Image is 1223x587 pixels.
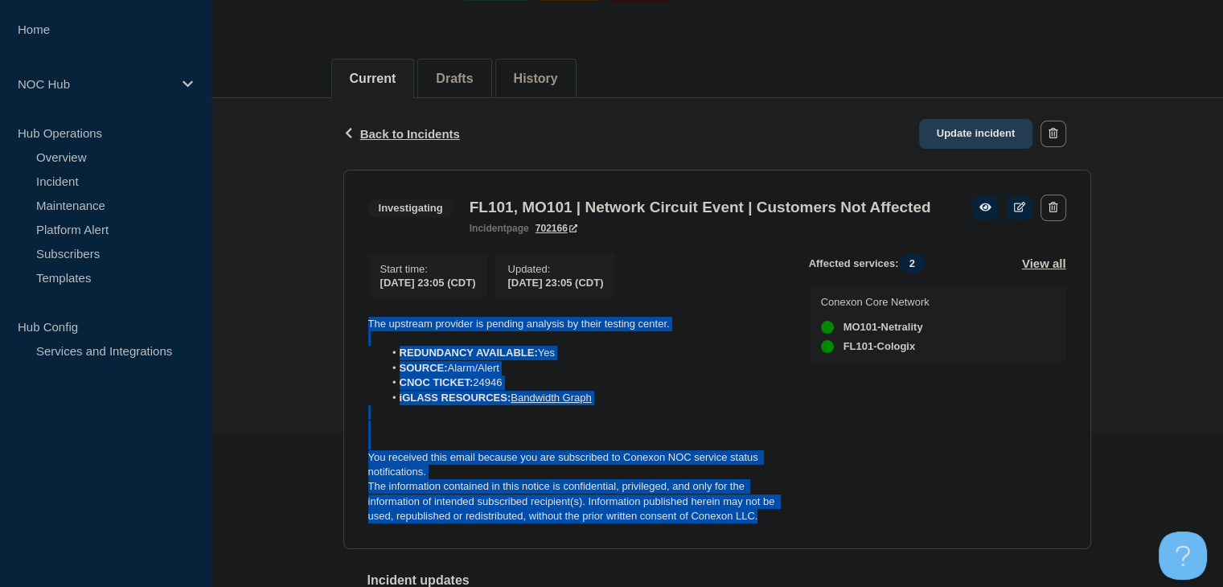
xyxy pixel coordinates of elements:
a: Update incident [919,119,1033,149]
a: Bandwidth Graph [511,392,591,404]
button: History [514,72,558,86]
li: 24946 [384,376,783,390]
h3: FL101, MO101 | Network Circuit Event | Customers Not Affected [470,199,931,216]
div: up [821,340,834,353]
div: up [821,321,834,334]
span: Investigating [368,199,453,217]
span: FL101-Cologix [843,340,916,353]
strong: SOURCE: [400,362,448,374]
span: Affected services: [809,254,934,273]
p: Updated : [507,263,603,275]
button: Current [350,72,396,86]
span: incident [470,223,507,234]
p: The upstream provider is pending analysis by their testing center. [368,317,783,331]
button: Back to Incidents [343,127,460,141]
span: MO101-Netrality [843,321,923,334]
li: Yes [384,346,783,360]
iframe: Help Scout Beacon - Open [1159,532,1207,580]
li: Alarm/Alert [384,361,783,376]
strong: iGLASS RESOURCES: [400,392,511,404]
p: You received this email because you are subscribed to Conexon NOC service status notifications. [368,450,783,480]
strong: REDUNDANCY AVAILABLE: [400,347,538,359]
p: Start time : [380,263,476,275]
p: NOC Hub [18,77,172,91]
p: Conexon Core Network [821,296,930,308]
p: The information contained in this notice is confidential, privileged, and only for the informatio... [368,479,783,523]
strong: CNOC TICKET: [400,376,474,388]
button: View all [1022,254,1066,273]
span: Back to Incidents [360,127,460,141]
button: Drafts [436,72,473,86]
div: [DATE] 23:05 (CDT) [507,275,603,289]
span: 2 [899,254,925,273]
span: [DATE] 23:05 (CDT) [380,277,476,289]
p: page [470,223,529,234]
a: 702166 [536,223,577,234]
